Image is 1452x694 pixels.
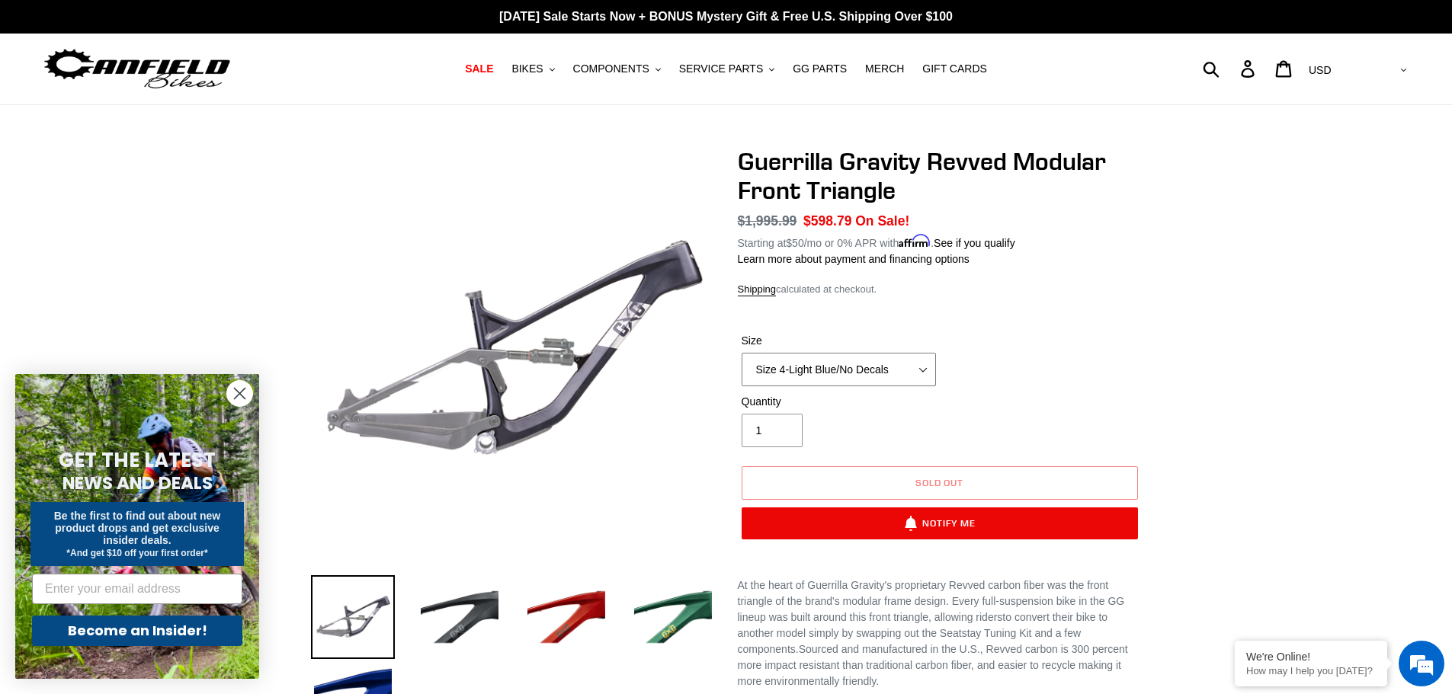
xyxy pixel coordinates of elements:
label: Size [742,333,936,349]
div: Chat with us now [102,85,279,105]
input: Enter your email address [32,574,242,604]
span: GET THE LATEST [59,446,216,474]
p: How may I help you today? [1246,665,1376,676]
span: SERVICE PARTS [679,62,763,75]
label: Quantity [742,394,936,410]
p: Starting at /mo or 0% APR with . [738,232,1015,251]
img: d_696896380_company_1647369064580_696896380 [49,76,87,114]
button: SERVICE PARTS [672,59,782,79]
span: On Sale! [855,211,909,231]
span: COMPONENTS [573,62,649,75]
h1: Guerrilla Gravity Revved Modular Front Triangle [738,147,1142,206]
a: MERCH [857,59,912,79]
a: See if you qualify - Learn more about Affirm Financing (opens in modal) [934,237,1015,249]
span: GIFT CARDS [922,62,987,75]
a: SALE [457,59,501,79]
span: At the heart of Guerrilla Gravity's proprietary Revved carbon fiber was the front triangle of the... [738,579,1125,623]
textarea: Type your message and hit 'Enter' [8,416,290,469]
a: Shipping [738,283,777,296]
input: Search [1211,52,1250,85]
s: $1,995.99 [738,213,797,229]
a: Learn more about payment and financing options [738,253,970,265]
span: to convert their bike to another model simply by swapping out the Seatstay Tuning Kit and a few c... [738,611,1108,655]
a: GIFT CARDS [915,59,995,79]
img: Load image into Gallery viewer, Guerrilla Gravity Revved Modular Front Triangle [631,575,715,659]
span: $50 [786,237,803,249]
span: GG PARTS [793,62,847,75]
img: Load image into Gallery viewer, Guerrilla Gravity Revved Modular Front Triangle [311,575,395,659]
button: BIKES [504,59,562,79]
span: NEWS AND DEALS [63,471,213,495]
span: $598.79 [803,213,851,229]
div: Navigation go back [17,84,40,107]
span: *And get $10 off your first order* [66,548,207,558]
span: We're online! [88,192,210,346]
img: Load image into Gallery viewer, Guerrilla Gravity Revved Modular Front Triangle [418,575,502,659]
button: Sold out [742,466,1138,500]
button: COMPONENTS [566,59,668,79]
div: calculated at checkout. [738,282,1142,297]
div: Sourced and manufactured in the U.S., Revved carbon is 300 percent more impact resistant than tra... [738,577,1142,689]
button: Notify Me [742,507,1138,539]
div: Minimize live chat window [250,8,287,44]
img: Canfield Bikes [42,45,232,93]
button: Become an Insider! [32,616,242,646]
a: GG PARTS [785,59,854,79]
span: Be the first to find out about new product drops and get exclusive insider deals. [54,510,221,546]
span: MERCH [865,62,904,75]
img: Load image into Gallery viewer, Guerrilla Gravity Revved Modular Front Triangle [524,575,608,659]
button: Close dialog [226,380,253,407]
span: BIKES [511,62,543,75]
div: We're Online! [1246,651,1376,663]
span: Sold out [915,477,964,488]
span: Affirm [899,235,931,248]
span: SALE [465,62,493,75]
